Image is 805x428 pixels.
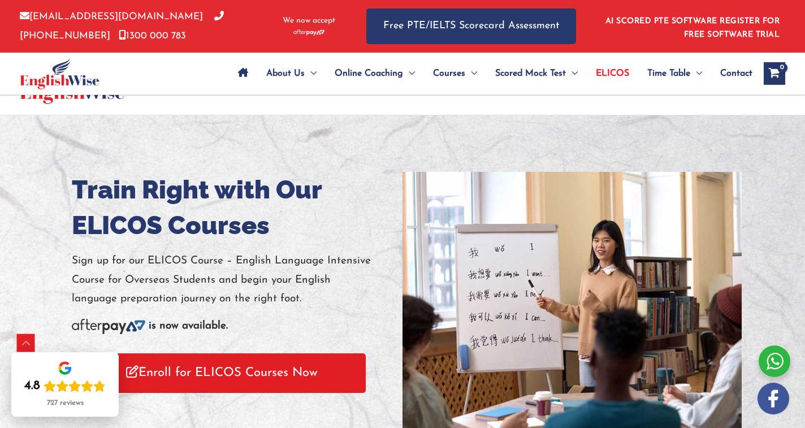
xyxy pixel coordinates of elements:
[335,54,403,93] span: Online Coaching
[47,399,84,408] div: 727 reviews
[149,321,228,331] b: is now available.
[605,17,780,39] a: AI SCORED PTE SOFTWARE REGISTER FOR FREE SOFTWARE TRIAL
[599,8,785,45] aside: Header Widget 1
[293,29,324,36] img: Afterpay-Logo
[711,54,752,93] a: Contact
[758,383,789,414] img: white-facebook.png
[257,54,326,93] a: About UsMenu Toggle
[283,15,335,27] span: We now accept
[20,12,203,21] a: [EMAIL_ADDRESS][DOMAIN_NAME]
[24,378,40,394] div: 4.8
[20,58,99,89] img: cropped-ew-logo
[403,54,415,93] span: Menu Toggle
[20,12,224,40] a: [PHONE_NUMBER]
[690,54,702,93] span: Menu Toggle
[433,54,465,93] span: Courses
[266,54,305,93] span: About Us
[229,54,752,93] nav: Site Navigation: Main Menu
[24,378,106,394] div: Rating: 4.8 out of 5
[638,54,711,93] a: Time TableMenu Toggle
[647,54,690,93] span: Time Table
[465,54,477,93] span: Menu Toggle
[764,62,785,85] a: View Shopping Cart, empty
[566,54,578,93] span: Menu Toggle
[366,8,576,44] a: Free PTE/IELTS Scorecard Assessment
[495,54,566,93] span: Scored Mock Test
[77,353,366,392] a: Enroll for ELICOS Courses Now
[596,54,629,93] span: ELICOS
[72,252,394,308] p: Sign up for our ELICOS Course – English Language Intensive Course for Overseas Students and begin...
[587,54,638,93] a: ELICOS
[720,54,752,93] span: Contact
[486,54,587,93] a: Scored Mock TestMenu Toggle
[424,54,486,93] a: CoursesMenu Toggle
[119,31,186,41] a: 1300 000 783
[72,319,145,334] img: Afterpay-Logo
[305,54,317,93] span: Menu Toggle
[72,172,394,243] h1: Train Right with Our ELICOS Courses
[326,54,424,93] a: Online CoachingMenu Toggle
